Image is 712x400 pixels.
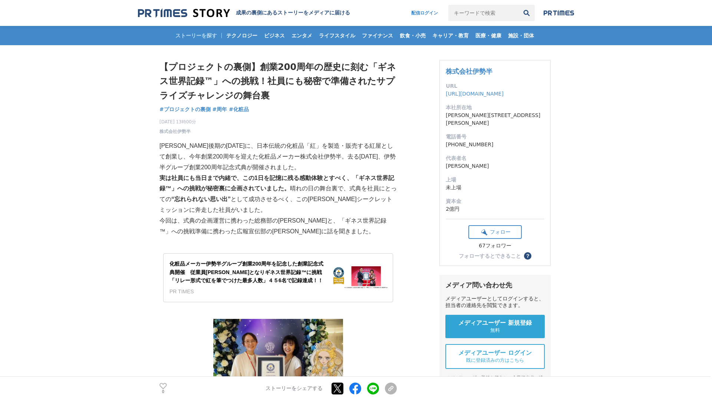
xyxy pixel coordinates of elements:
[490,327,500,334] span: 無料
[223,32,260,39] span: テクノロジー
[289,32,315,39] span: エンタメ
[429,26,472,45] a: キャリア・教育
[445,315,545,338] a: メディアユーザー 新規登録 無料
[448,5,518,21] input: キーワードで検索
[359,26,396,45] a: ファイナンス
[159,128,191,135] a: 株式会社伊勢半
[169,287,327,296] div: PR TIMES
[159,173,397,216] p: 晴れの日の舞台裏で、式典を社員にとっての として成功させるべく、この[PERSON_NAME]シークレットミッションに奔走した社員がいました。
[159,106,211,113] a: #プロジェクトの裏側
[466,357,524,364] span: 既に登録済みの方はこちら
[138,8,230,18] img: 成果の裏側にあるストーリーをメディアに届ける
[505,32,537,39] span: 施設・団体
[518,5,535,21] button: 検索
[159,390,167,394] p: 0
[163,253,393,302] a: 化粧品メーカー伊勢半グループ創業200周年を記念した創業記念式典開催 従業員[PERSON_NAME]となりギネス世界記録™に挑戦「リレー形式で紅を筆でつけた最多人数」４５6名で記録達成！！PR...
[261,26,288,45] a: ビジネス
[212,106,227,113] a: #周年
[446,184,544,191] dd: 未上場
[404,5,445,21] a: 配信ログイン
[429,32,472,39] span: キャリア・教育
[446,162,544,170] dd: [PERSON_NAME]
[524,252,531,260] button: ？
[397,26,429,45] a: 飲食・小売
[446,205,544,213] dd: 2億円
[159,60,397,103] h1: 【プロジェクトの裏側】創業200周年の歴史に刻む「ギネス世界記録™」への挑戦！社員にも秘密で準備されたサプライズチャレンジの舞台裏
[458,319,532,327] span: メディアユーザー 新規登録
[446,67,492,75] a: 株式会社伊勢半
[223,26,260,45] a: テクノロジー
[544,10,574,16] img: prtimes
[138,8,350,18] a: 成果の裏側にあるストーリーをメディアに届ける 成果の裏側にあるストーリーをメディアに届ける
[505,26,537,45] a: 施設・団体
[446,104,544,111] dt: 本社所在地
[359,32,396,39] span: ファイナンス
[445,281,545,290] div: メディア問い合わせ先
[159,141,397,173] p: [PERSON_NAME]後期の[DATE]に、日本伝統の化粧品「紅」を製造・販売する紅屋として創業し、今年創業200周年を迎えた化粧品メーカー株式会社伊勢半。去る[DATE]、伊勢半グループ創...
[458,349,532,357] span: メディアユーザー ログイン
[316,26,358,45] a: ライフスタイル
[472,26,504,45] a: 医療・健康
[159,216,397,237] p: 今回は、式典の企画運営に携わった総務部の[PERSON_NAME]と、「ギネス世界記録™」への挑戦準備に携わった広報宣伝部の[PERSON_NAME]に話を聞きました。
[468,225,522,239] button: フォロー
[397,32,429,39] span: 飲食・小売
[445,296,545,309] div: メディアユーザーとしてログインすると、担当者の連絡先を閲覧できます。
[446,176,544,184] dt: 上場
[159,119,196,125] span: [DATE] 13時00分
[525,253,530,259] span: ？
[229,106,249,113] a: #化粧品
[446,111,544,127] dd: [PERSON_NAME][STREET_ADDRESS][PERSON_NAME]
[171,196,231,202] strong: “忘れられない思い出”
[446,141,544,149] dd: [PHONE_NUMBER]
[159,175,394,192] strong: 実は社員にも当日まで内緒で、この1日を記憶に残る感動体験とすべく、「ギネス世界記録™」への挑戦が秘密裏に企画されていました。
[446,197,544,205] dt: 資本金
[446,91,504,97] a: [URL][DOMAIN_NAME]
[468,243,522,249] div: 67フォロワー
[236,10,350,16] h2: 成果の裏側にあるストーリーをメディアに届ける
[446,133,544,141] dt: 電話番号
[316,32,358,39] span: ライフスタイル
[446,154,544,162] dt: 代表者名
[289,26,315,45] a: エンタメ
[261,32,288,39] span: ビジネス
[472,32,504,39] span: 医療・健康
[266,385,323,392] p: ストーリーをシェアする
[169,260,327,284] div: 化粧品メーカー伊勢半グループ創業200周年を記念した創業記念式典開催 従業員[PERSON_NAME]となりギネス世界記録™に挑戦「リレー形式で紅を筆でつけた最多人数」４５6名で記録達成！！
[446,82,544,90] dt: URL
[445,344,545,369] a: メディアユーザー ログイン 既に登録済みの方はこちら
[459,253,521,259] div: フォローするとできること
